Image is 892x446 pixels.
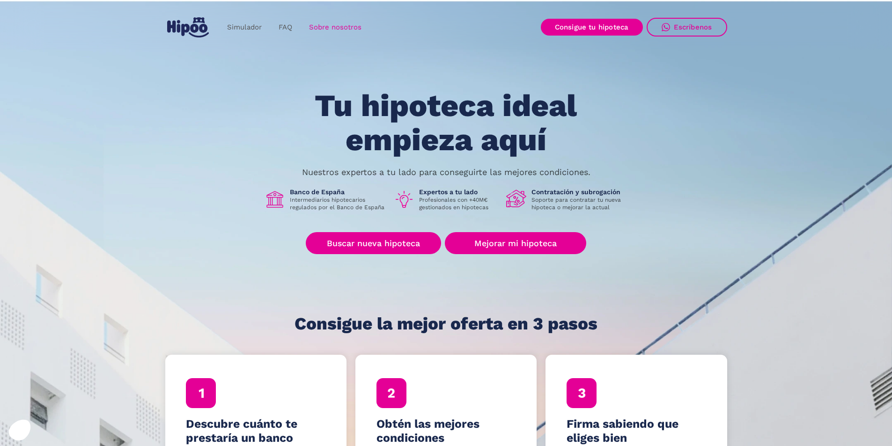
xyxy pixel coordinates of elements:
a: Escríbenos [647,18,727,37]
a: Consigue tu hipoteca [541,19,643,36]
h1: Expertos a tu lado [419,188,499,196]
p: Soporte para contratar tu nueva hipoteca o mejorar la actual [531,196,628,211]
h1: Banco de España [290,188,386,196]
a: Sobre nosotros [301,18,370,37]
a: FAQ [270,18,301,37]
a: Buscar nueva hipoteca [306,232,441,254]
p: Profesionales con +40M€ gestionados en hipotecas [419,196,499,211]
a: Mejorar mi hipoteca [445,232,586,254]
p: Intermediarios hipotecarios regulados por el Banco de España [290,196,386,211]
h4: Firma sabiendo que eliges bien [567,417,706,445]
p: Nuestros expertos a tu lado para conseguirte las mejores condiciones. [302,168,590,176]
a: home [165,14,211,41]
a: Simulador [219,18,270,37]
h1: Contratación y subrogación [531,188,628,196]
h4: Descubre cuánto te prestaría un banco [186,417,325,445]
div: Escríbenos [674,23,712,31]
h4: Obtén las mejores condiciones [376,417,516,445]
h1: Consigue la mejor oferta en 3 pasos [295,314,597,333]
h1: Tu hipoteca ideal empieza aquí [268,89,623,157]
